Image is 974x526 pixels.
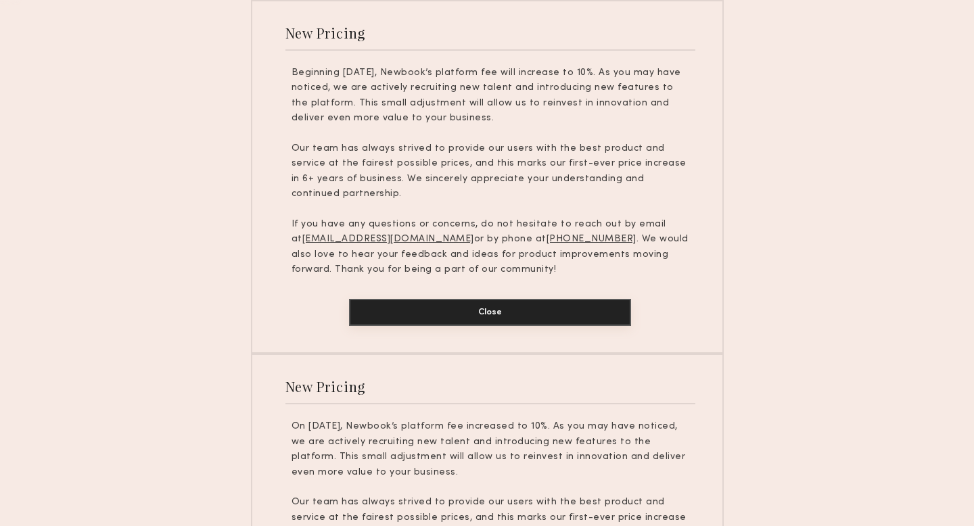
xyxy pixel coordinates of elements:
button: Close [349,299,631,326]
p: On [DATE], Newbook’s platform fee increased to 10%. As you may have noticed, we are actively recr... [292,419,689,480]
u: [PHONE_NUMBER] [547,235,636,243]
p: If you have any questions or concerns, do not hesitate to reach out by email at or by phone at . ... [292,217,689,278]
div: New Pricing [285,24,366,42]
div: New Pricing [285,377,366,396]
p: Our team has always strived to provide our users with the best product and service at the fairest... [292,141,689,202]
p: Beginning [DATE], Newbook’s platform fee will increase to 10%. As you may have noticed, we are ac... [292,66,689,126]
u: [EMAIL_ADDRESS][DOMAIN_NAME] [302,235,474,243]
